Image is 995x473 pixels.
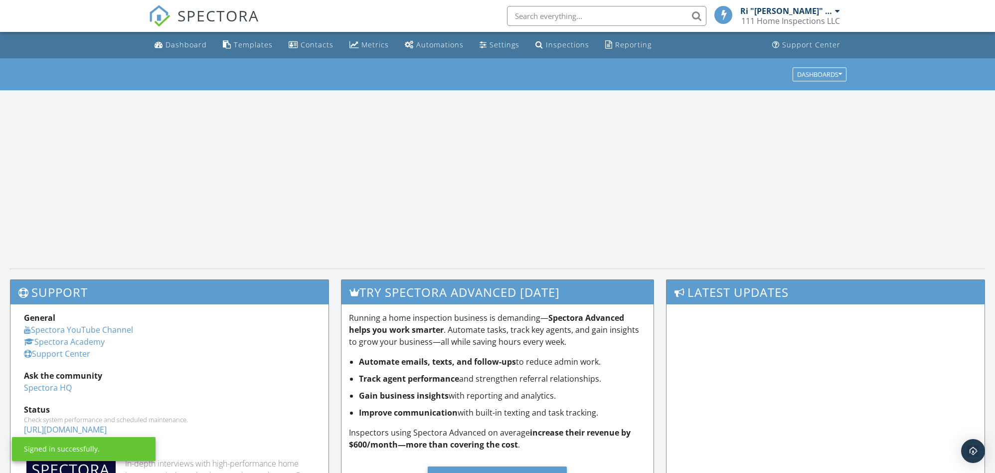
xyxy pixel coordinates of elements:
[10,280,329,304] h3: Support
[349,312,646,348] p: Running a home inspection business is demanding— . Automate tasks, track key agents, and gain ins...
[349,427,646,451] p: Inspectors using Spectora Advanced on average .
[401,36,468,54] a: Automations (Basic)
[476,36,523,54] a: Settings
[24,312,55,323] strong: General
[345,36,393,54] a: Metrics
[177,5,259,26] span: SPECTORA
[301,40,333,49] div: Contacts
[793,67,846,81] button: Dashboards
[740,6,832,16] div: Ri "[PERSON_NAME]" [PERSON_NAME]
[285,36,337,54] a: Contacts
[601,36,656,54] a: Reporting
[359,390,646,402] li: with reporting and analytics.
[961,439,985,463] div: Open Intercom Messenger
[359,373,459,384] strong: Track agent performance
[24,424,107,435] a: [URL][DOMAIN_NAME]
[359,356,646,368] li: to reduce admin work.
[359,407,646,419] li: with built-in texting and task tracking.
[341,280,654,304] h3: Try spectora advanced [DATE]
[219,36,277,54] a: Templates
[359,390,449,401] strong: Gain business insights
[416,40,464,49] div: Automations
[359,356,516,367] strong: Automate emails, texts, and follow-ups
[797,71,842,78] div: Dashboards
[24,324,133,335] a: Spectora YouTube Channel
[349,312,624,335] strong: Spectora Advanced helps you work smarter
[546,40,589,49] div: Inspections
[615,40,652,49] div: Reporting
[149,13,259,34] a: SPECTORA
[234,40,273,49] div: Templates
[24,348,90,359] a: Support Center
[490,40,519,49] div: Settings
[359,373,646,385] li: and strengthen referral relationships.
[151,36,211,54] a: Dashboard
[24,416,315,424] div: Check system performance and scheduled maintenance.
[349,427,631,450] strong: increase their revenue by $600/month—more than covering the cost
[24,446,315,458] div: Industry Knowledge
[666,280,985,304] h3: Latest Updates
[531,36,593,54] a: Inspections
[24,444,100,454] div: Signed in successfully.
[782,40,840,49] div: Support Center
[359,407,458,418] strong: Improve communication
[507,6,706,26] input: Search everything...
[768,36,844,54] a: Support Center
[741,16,840,26] div: 111 Home Inspections LLC
[24,382,72,393] a: Spectora HQ
[24,404,315,416] div: Status
[24,336,105,347] a: Spectora Academy
[361,40,389,49] div: Metrics
[24,370,315,382] div: Ask the community
[166,40,207,49] div: Dashboard
[149,5,170,27] img: The Best Home Inspection Software - Spectora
